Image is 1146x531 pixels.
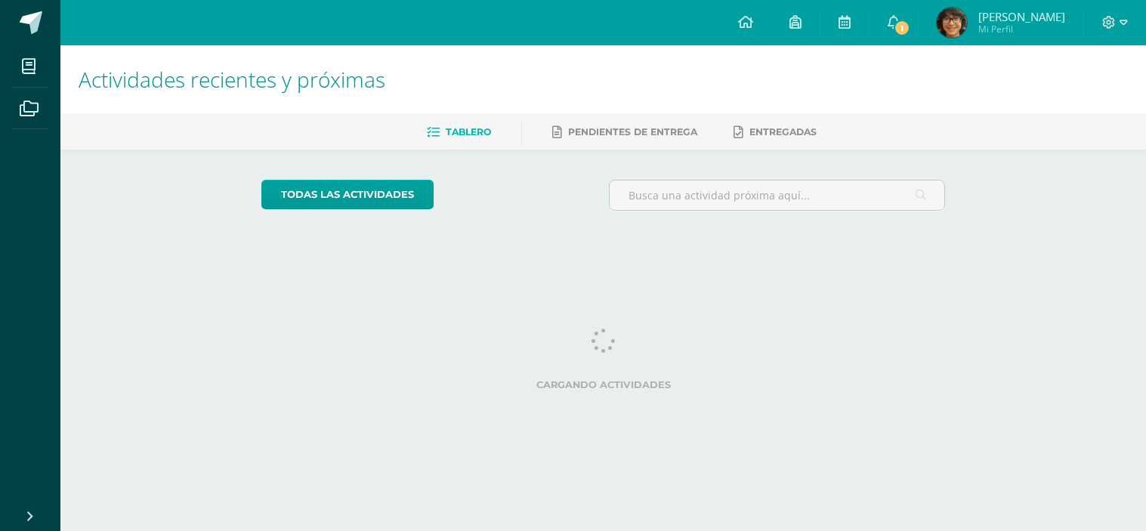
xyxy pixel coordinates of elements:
[552,120,697,144] a: Pendientes de entrega
[610,181,944,210] input: Busca una actividad próxima aquí...
[446,126,491,137] span: Tablero
[79,65,385,94] span: Actividades recientes y próximas
[427,120,491,144] a: Tablero
[978,9,1065,24] span: [PERSON_NAME]
[568,126,697,137] span: Pendientes de entrega
[261,379,945,391] label: Cargando actividades
[749,126,817,137] span: Entregadas
[937,8,967,38] img: 4eb4fd2c4d5ca0361bd25a1735ef3642.png
[261,180,434,209] a: todas las Actividades
[894,20,910,36] span: 1
[734,120,817,144] a: Entregadas
[978,23,1065,36] span: Mi Perfil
